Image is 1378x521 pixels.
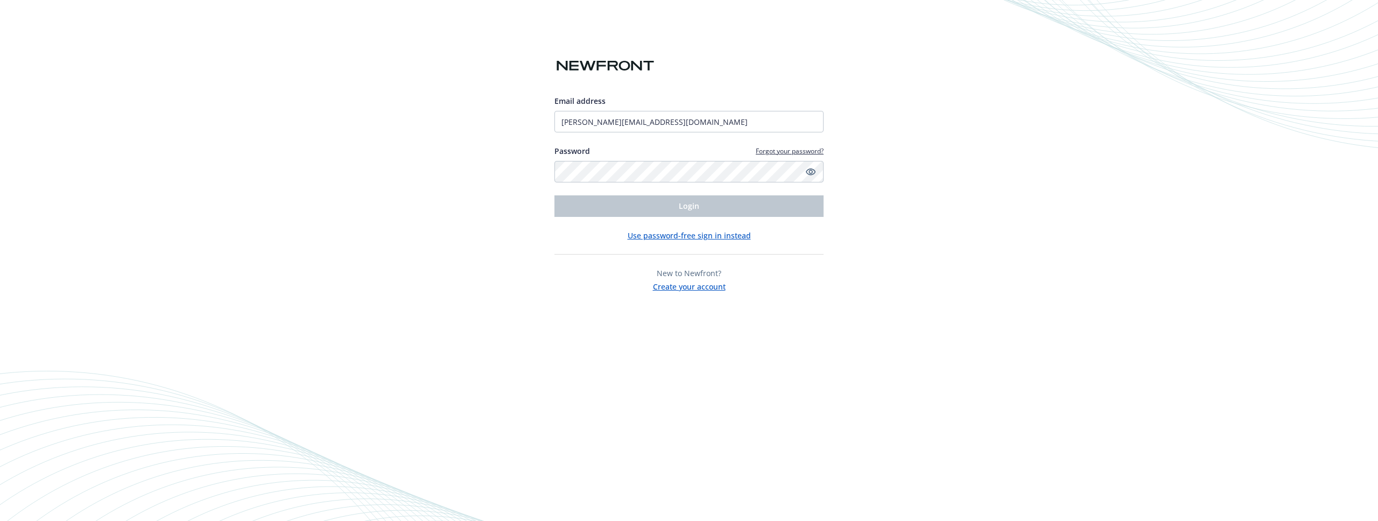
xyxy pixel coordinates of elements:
[554,57,656,75] img: Newfront logo
[554,145,590,157] label: Password
[554,96,606,106] span: Email address
[554,111,824,132] input: Enter your email
[628,230,751,241] button: Use password-free sign in instead
[653,279,726,292] button: Create your account
[804,165,817,178] a: Show password
[657,268,721,278] span: New to Newfront?
[554,195,824,217] button: Login
[679,201,699,211] span: Login
[554,161,824,182] input: Enter your password
[756,146,824,156] a: Forgot your password?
